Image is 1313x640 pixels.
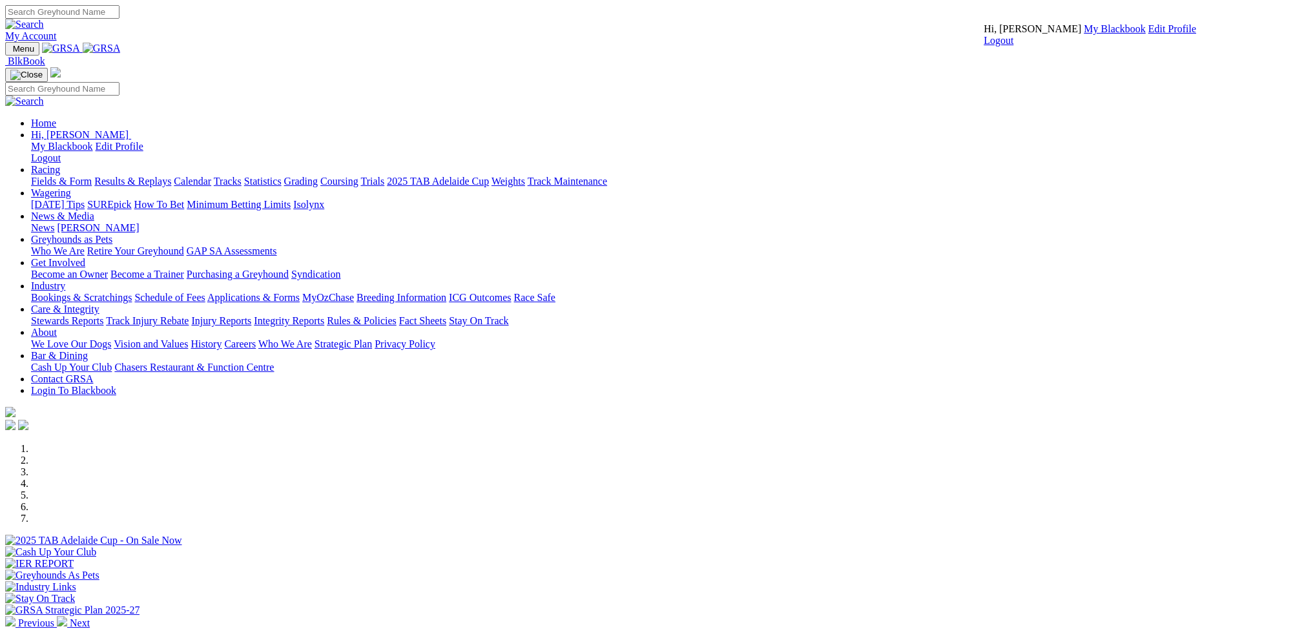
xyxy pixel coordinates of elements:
a: Become an Owner [31,269,108,280]
a: Bar & Dining [31,350,88,361]
a: Who We Are [258,338,312,349]
img: chevron-right-pager-white.svg [57,616,67,626]
a: Trials [360,176,384,187]
span: Hi, [PERSON_NAME] [31,129,129,140]
div: About [31,338,1308,350]
input: Search [5,82,119,96]
a: Weights [491,176,525,187]
a: MyOzChase [302,292,354,303]
a: Grading [284,176,318,187]
div: Industry [31,292,1308,304]
a: Retire Your Greyhound [87,245,184,256]
div: Greyhounds as Pets [31,245,1308,257]
a: Greyhounds as Pets [31,234,112,245]
a: Integrity Reports [254,315,324,326]
a: Home [31,118,56,129]
a: Next [57,617,90,628]
button: Toggle navigation [5,68,48,82]
img: IER REPORT [5,558,74,570]
img: Industry Links [5,581,76,593]
span: Previous [18,617,54,628]
div: Bar & Dining [31,362,1308,373]
div: Racing [31,176,1308,187]
img: GRSA Strategic Plan 2025-27 [5,604,140,616]
a: Wagering [31,187,71,198]
a: Strategic Plan [315,338,372,349]
a: Stay On Track [449,315,508,326]
span: Next [70,617,90,628]
a: Schedule of Fees [134,292,205,303]
img: logo-grsa-white.png [50,67,61,77]
img: twitter.svg [18,420,28,430]
img: Close [10,70,43,80]
a: Edit Profile [96,141,143,152]
a: Track Maintenance [528,176,607,187]
div: Wagering [31,199,1308,211]
a: Race Safe [513,292,555,303]
a: Results & Replays [94,176,171,187]
a: Who We Are [31,245,85,256]
a: Careers [224,338,256,349]
a: ICG Outcomes [449,292,511,303]
div: Hi, [PERSON_NAME] [31,141,1308,164]
a: GAP SA Assessments [187,245,277,256]
a: Rules & Policies [327,315,397,326]
a: Racing [31,164,60,175]
a: Logout [984,35,1013,46]
a: Hi, [PERSON_NAME] [31,129,131,140]
a: Industry [31,280,65,291]
a: Isolynx [293,199,324,210]
a: Tracks [214,176,242,187]
a: Fields & Form [31,176,92,187]
a: We Love Our Dogs [31,338,111,349]
a: Contact GRSA [31,373,93,384]
img: GRSA [83,43,121,54]
div: Care & Integrity [31,315,1308,327]
span: Hi, [PERSON_NAME] [984,23,1081,34]
a: Applications & Forms [207,292,300,303]
a: Track Injury Rebate [106,315,189,326]
a: Care & Integrity [31,304,99,315]
a: Cash Up Your Club [31,362,112,373]
a: Coursing [320,176,358,187]
a: My Blackbook [1084,23,1146,34]
img: logo-grsa-white.png [5,407,16,417]
a: [DATE] Tips [31,199,85,210]
a: Syndication [291,269,340,280]
img: facebook.svg [5,420,16,430]
img: 2025 TAB Adelaide Cup - On Sale Now [5,535,182,546]
button: Toggle navigation [5,42,39,56]
div: News & Media [31,222,1308,234]
a: My Account [5,30,57,41]
input: Search [5,5,119,19]
img: Greyhounds As Pets [5,570,99,581]
a: Logout [31,152,61,163]
div: My Account [984,23,1196,46]
a: Previous [5,617,57,628]
span: BlkBook [8,56,45,67]
a: Get Involved [31,257,85,268]
a: Edit Profile [1148,23,1196,34]
a: News [31,222,54,233]
img: Stay On Track [5,593,75,604]
a: BlkBook [5,56,45,67]
a: Login To Blackbook [31,385,116,396]
img: GRSA [42,43,80,54]
a: Minimum Betting Limits [187,199,291,210]
a: Privacy Policy [375,338,435,349]
a: Purchasing a Greyhound [187,269,289,280]
div: Get Involved [31,269,1308,280]
a: How To Bet [134,199,185,210]
a: Calendar [174,176,211,187]
a: Injury Reports [191,315,251,326]
a: Breeding Information [357,292,446,303]
img: chevron-left-pager-white.svg [5,616,16,626]
a: Become a Trainer [110,269,184,280]
a: 2025 TAB Adelaide Cup [387,176,489,187]
a: Chasers Restaurant & Function Centre [114,362,274,373]
a: Bookings & Scratchings [31,292,132,303]
a: Statistics [244,176,282,187]
a: SUREpick [87,199,131,210]
span: Menu [13,44,34,54]
a: History [191,338,222,349]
